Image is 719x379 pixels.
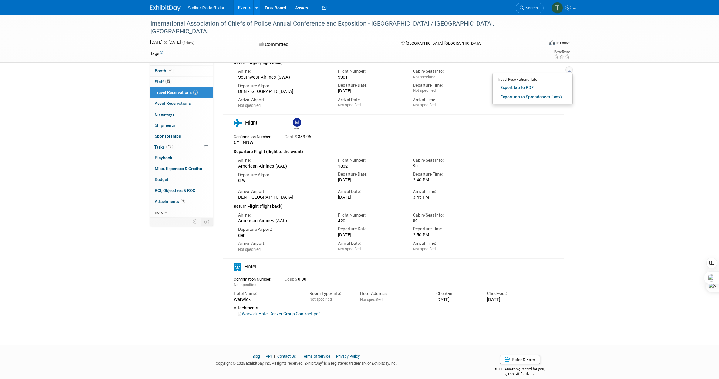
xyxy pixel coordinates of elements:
[309,291,351,296] div: Room Type/Info:
[338,232,404,237] div: [DATE]
[413,194,479,200] div: 3:45 PM
[234,140,254,145] span: CYHNNW
[331,354,335,359] span: |
[500,355,540,364] a: Refer & Earn
[516,3,544,13] a: Search
[234,275,275,282] div: Confirmation Number:
[277,354,296,359] a: Contact Us
[238,163,329,169] div: American Airlines (AAL)
[338,218,404,224] div: 420
[413,189,479,194] div: Arrival Time:
[193,90,198,95] span: 3
[293,118,301,127] img: Mark LaChapelle
[238,247,261,252] span: Not specified
[150,207,213,218] a: more
[266,354,272,359] a: API
[413,97,479,103] div: Arrival Time:
[556,40,570,45] div: In-Person
[150,5,181,11] img: ExhibitDay
[487,297,528,302] div: [DATE]
[413,241,479,246] div: Arrival Time:
[154,145,173,149] span: Tasks
[150,131,213,142] a: Sponsorships
[163,40,168,45] span: to
[150,50,163,56] td: Tags
[190,218,201,226] td: Personalize Event Tab Strip
[181,199,185,203] span: 9
[234,297,300,302] div: Warwick
[150,196,213,207] a: Attachments9
[413,177,479,183] div: 2:40 PM
[238,74,329,80] div: Southwest Airlines (SWA)
[285,135,298,139] span: Cost: $
[244,264,256,270] span: Hotel
[245,120,257,126] span: Flight
[552,2,563,14] img: tadas eikinas
[413,82,479,88] div: Departure Time:
[338,74,404,80] div: 3301
[338,88,404,94] div: [DATE]
[238,172,329,178] div: Departure Airport:
[436,297,478,302] div: [DATE]
[338,103,404,108] div: Not specified
[238,189,329,194] div: Arrival Airport:
[413,212,479,218] div: Cabin/Seat Info:
[554,50,570,53] div: Event Rating
[238,178,329,183] div: dfw
[261,354,265,359] span: |
[338,241,404,246] div: Arrival Date:
[238,218,329,224] div: American Airlines (AAL)
[338,247,404,251] div: Not specified
[150,174,213,185] a: Budget
[155,79,171,84] span: Staff
[360,291,427,296] div: Hotel Address:
[549,40,555,45] img: Format-Inperson.png
[238,157,329,163] div: Airline:
[238,83,329,89] div: Departure Airport:
[413,75,435,79] span: Not specified
[413,218,479,224] div: 8c
[497,83,568,92] a: Export tab to PDF
[234,305,528,310] div: Attachments:
[285,277,309,282] span: 0.00
[234,145,528,155] div: Departure Flight (flight to the event)
[155,112,174,117] span: Giveaways
[155,134,181,138] span: Sponsorships
[155,177,168,182] span: Budget
[234,200,528,210] div: Return Flight (flight back)
[338,194,404,200] div: [DATE]
[336,354,360,359] a: Privacy Policy
[291,118,302,130] div: Mark LaChapelle
[293,127,300,130] div: Mark LaChapelle
[436,291,478,296] div: Check-in:
[234,282,256,287] span: Not specified
[169,69,172,72] i: Booth reservation complete
[309,297,332,302] span: Not specified
[238,311,320,316] a: Warwick Hotel Denver Group Contract.pdf
[413,163,479,169] div: 9c
[148,18,535,37] div: International Association of Chiefs of Police Annual Conference and Exposition - [GEOGRAPHIC_DATA...
[322,360,324,364] sup: ®
[238,194,329,200] div: DEN - [GEOGRAPHIC_DATA]
[155,90,198,95] span: Travel Reservations
[285,135,314,139] span: 383.96
[302,354,330,359] a: Terms of Service
[182,41,194,45] span: (4 days)
[155,199,185,204] span: Attachments
[238,89,329,94] div: DEN - [GEOGRAPHIC_DATA]
[238,241,329,246] div: Arrival Airport:
[150,120,213,131] a: Shipments
[238,212,329,218] div: Airline:
[471,372,569,377] div: $150 off for them.
[338,68,404,74] div: Flight Number:
[234,119,242,127] i: Flight
[285,277,298,282] span: Cost: $
[413,247,479,251] div: Not specified
[238,68,329,74] div: Airline:
[338,226,404,232] div: Departure Date:
[150,163,213,174] a: Misc. Expenses & Credits
[338,97,404,103] div: Arrival Date:
[234,263,241,271] i: Hotel
[508,39,570,48] div: Event Format
[338,177,404,183] div: [DATE]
